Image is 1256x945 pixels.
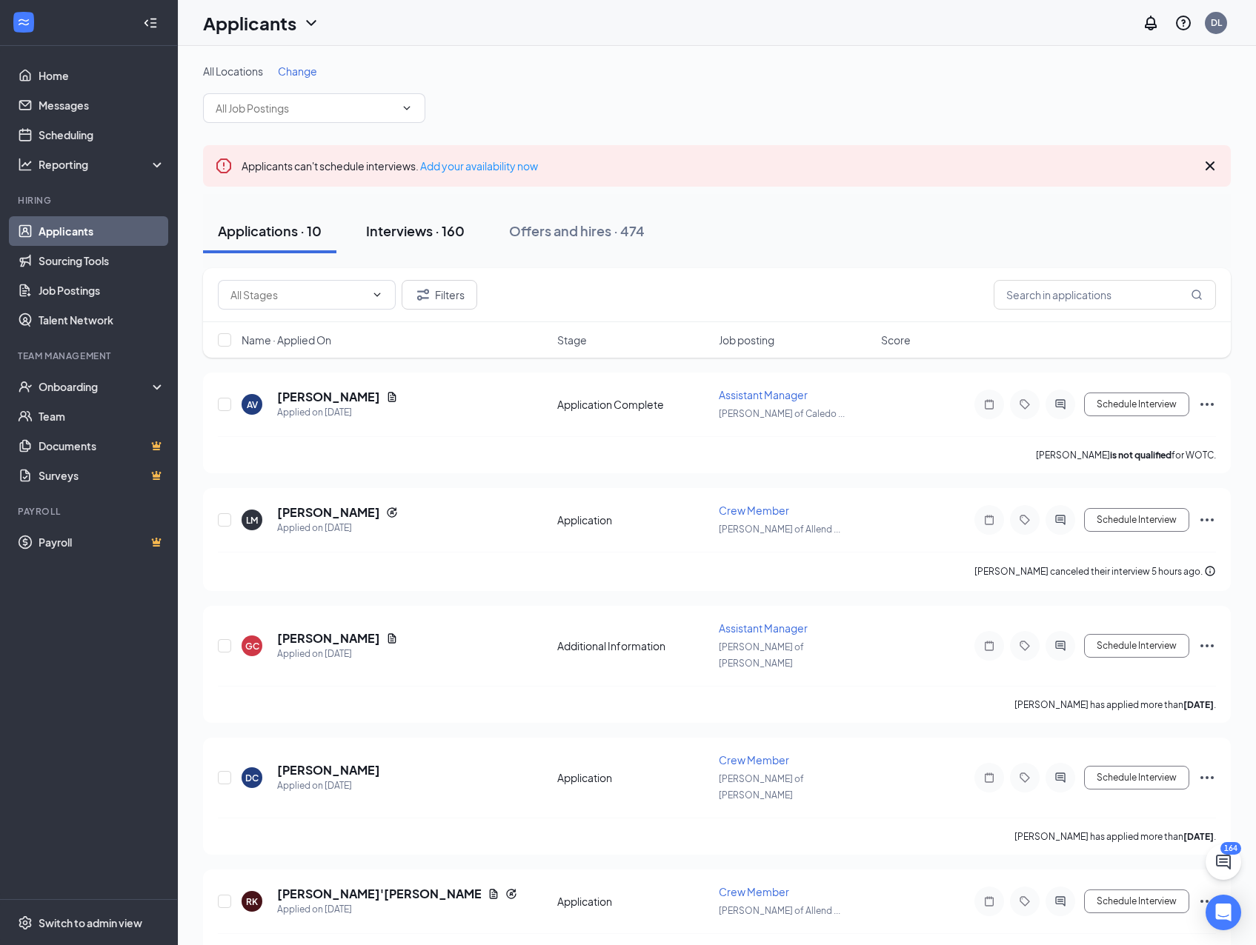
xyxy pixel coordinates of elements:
p: [PERSON_NAME] has applied more than . [1014,698,1216,711]
svg: ChevronDown [302,14,320,32]
svg: Document [386,632,398,644]
div: Application [557,512,711,527]
svg: Ellipses [1198,769,1216,787]
svg: Tag [1016,640,1034,652]
h1: Applicants [203,10,296,36]
div: Open Intercom Messenger [1206,895,1241,930]
a: Scheduling [39,120,165,150]
span: Name · Applied On [242,333,331,347]
svg: Tag [1016,895,1034,907]
h5: [PERSON_NAME] [277,762,380,778]
input: Search in applications [994,280,1216,310]
span: Stage [557,333,587,347]
div: AV [247,398,258,411]
svg: ChevronDown [371,289,383,301]
a: Team [39,401,165,431]
div: Application [557,770,711,785]
svg: Tag [1016,514,1034,526]
span: [PERSON_NAME] of Caledo ... [719,408,845,419]
div: Applied on [DATE] [277,647,398,661]
svg: Analysis [18,157,33,172]
a: Applicants [39,216,165,246]
div: RK [246,895,258,908]
svg: ActiveChat [1051,514,1069,526]
div: Additional Information [557,638,711,653]
div: Reporting [39,157,166,172]
svg: ActiveChat [1051,640,1069,652]
div: Application [557,894,711,909]
a: Talent Network [39,305,165,335]
svg: Reapply [505,888,517,900]
div: Switch to admin view [39,915,142,930]
div: Team Management [18,350,162,362]
button: ChatActive [1206,844,1241,880]
svg: Note [980,772,998,784]
button: Filter Filters [402,280,477,310]
svg: Cross [1201,157,1219,175]
svg: Document [386,391,398,403]
svg: Tag [1016,772,1034,784]
a: Sourcing Tools [39,246,165,276]
svg: QuestionInfo [1174,14,1192,32]
a: Add your availability now [420,159,538,173]
svg: ChatActive [1215,853,1232,871]
input: All Job Postings [216,100,395,116]
h5: [PERSON_NAME] [277,504,380,521]
svg: Ellipses [1198,637,1216,655]
svg: Note [980,895,998,907]
button: Schedule Interview [1084,766,1189,789]
div: Applied on [DATE] [277,405,398,420]
svg: Info [1204,565,1216,577]
svg: ActiveChat [1051,895,1069,907]
div: 164 [1220,842,1241,855]
svg: Tag [1016,398,1034,410]
svg: ActiveChat [1051,398,1069,410]
b: [DATE] [1183,831,1214,842]
span: [PERSON_NAME] of Allend ... [719,905,840,916]
svg: Ellipses [1198,395,1216,413]
p: [PERSON_NAME] for WOTC. [1036,449,1216,461]
svg: Collapse [143,16,158,30]
button: Schedule Interview [1084,889,1189,913]
b: [DATE] [1183,699,1214,710]
svg: ActiveChat [1051,772,1069,784]
span: [PERSON_NAME] of [PERSON_NAME] [719,641,804,669]
div: DC [245,772,259,784]
div: Applied on [DATE] [277,902,517,917]
div: Applied on [DATE] [277,521,398,535]
svg: Settings [18,915,33,930]
svg: Note [980,514,998,526]
span: Crew Member [719,885,789,898]
h5: [PERSON_NAME]'[PERSON_NAME] [277,886,482,902]
a: DocumentsCrown [39,431,165,461]
svg: Notifications [1142,14,1160,32]
svg: Reapply [386,507,398,518]
span: Crew Member [719,753,789,767]
span: Change [278,64,317,78]
svg: WorkstreamLogo [16,15,31,30]
svg: MagnifyingGlass [1191,289,1203,301]
div: [PERSON_NAME] canceled their interview 5 hours ago. [974,564,1216,579]
p: [PERSON_NAME] has applied more than . [1014,830,1216,843]
div: Interviews · 160 [366,221,465,240]
svg: Filter [414,286,432,304]
svg: Note [980,398,998,410]
input: All Stages [230,287,365,303]
div: Applied on [DATE] [277,778,380,793]
span: Assistant Manager [719,388,808,401]
svg: ChevronDown [401,102,413,114]
svg: Ellipses [1198,511,1216,529]
svg: Error [215,157,233,175]
div: Hiring [18,194,162,207]
button: Schedule Interview [1084,634,1189,658]
div: DL [1211,16,1222,29]
span: All Locations [203,64,263,78]
div: Application Complete [557,397,711,412]
div: Offers and hires · 474 [509,221,645,240]
div: Payroll [18,505,162,518]
h5: [PERSON_NAME] [277,630,380,647]
a: Home [39,61,165,90]
span: Job posting [719,333,774,347]
button: Schedule Interview [1084,393,1189,416]
svg: Note [980,640,998,652]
